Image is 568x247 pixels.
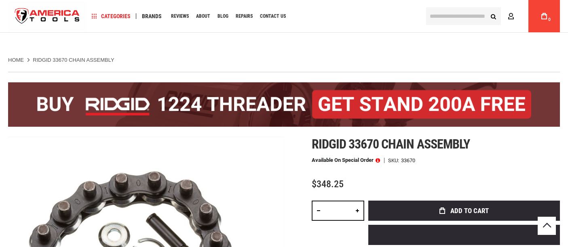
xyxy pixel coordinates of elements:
span: $348.25 [312,178,344,190]
span: Categories [92,13,131,19]
button: Search [486,8,501,24]
p: Available on Special Order [312,157,380,163]
span: 0 [548,17,551,22]
a: store logo [8,1,87,31]
a: Brands [138,11,165,22]
button: Add to Cart [368,201,560,221]
strong: SKU [388,158,401,163]
a: About [192,11,214,22]
a: Reviews [167,11,192,22]
span: Add to Cart [450,207,489,214]
a: Repairs [232,11,256,22]
span: Repairs [236,14,253,19]
a: Home [8,57,24,64]
span: Reviews [171,14,189,19]
a: Blog [214,11,232,22]
span: Contact Us [260,14,286,19]
a: Categories [88,11,134,22]
span: Blog [217,14,228,19]
div: 33670 [401,158,415,163]
img: BOGO: Buy the RIDGID® 1224 Threader (26092), get the 92467 200A Stand FREE! [8,82,560,127]
a: Contact Us [256,11,289,22]
span: Ridgid 33670 chain assembly [312,136,470,152]
strong: RIDGID 33670 Chain Assembly [33,57,114,63]
span: Brands [142,13,162,19]
img: America Tools [8,1,87,31]
span: About [196,14,210,19]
